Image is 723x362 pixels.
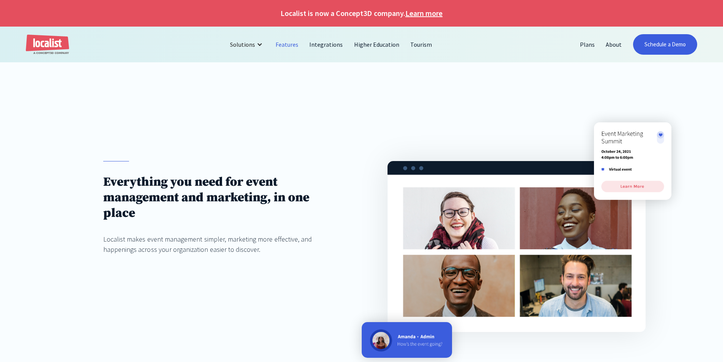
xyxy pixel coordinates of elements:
[230,40,255,49] div: Solutions
[405,35,438,54] a: Tourism
[575,35,600,54] a: Plans
[600,35,627,54] a: About
[633,34,697,55] a: Schedule a Demo
[224,35,270,54] div: Solutions
[270,35,304,54] a: Features
[103,174,336,221] h1: Everything you need for event management and marketing, in one place
[103,234,336,255] div: Localist makes event management simpler, marketing more effective, and happenings across your org...
[405,8,443,19] a: Learn more
[304,35,348,54] a: Integrations
[26,35,69,55] a: home
[349,35,405,54] a: Higher Education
